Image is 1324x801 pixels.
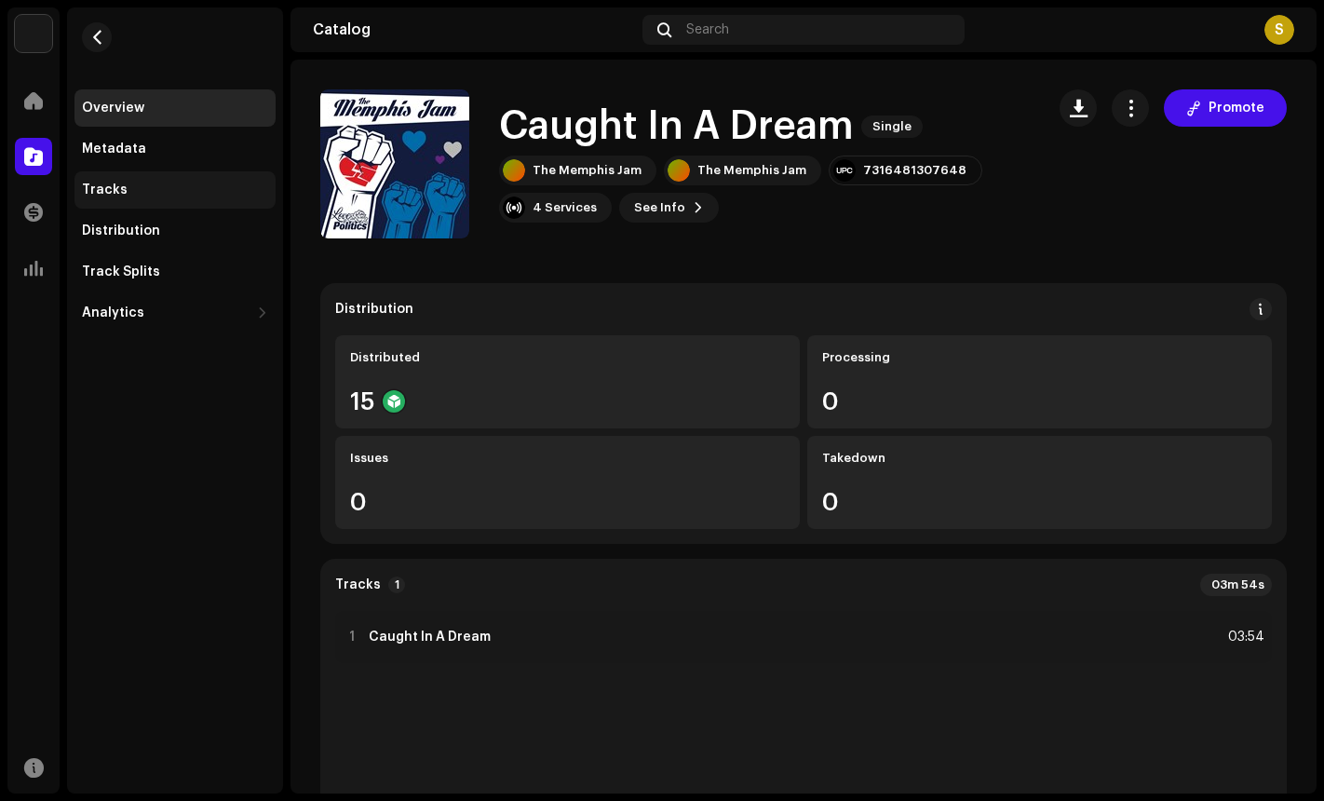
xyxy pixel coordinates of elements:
[1264,15,1294,45] div: S
[1223,626,1264,648] div: 03:54
[82,101,144,115] div: Overview
[619,193,719,223] button: See Info
[697,163,806,178] div: The Memphis Jam
[533,200,597,215] div: 4 Services
[499,105,854,148] h1: Caught In A Dream
[82,224,160,238] div: Distribution
[313,22,635,37] div: Catalog
[74,212,276,250] re-m-nav-item: Distribution
[74,89,276,127] re-m-nav-item: Overview
[1164,89,1287,127] button: Promote
[15,15,52,52] img: 190830b2-3b53-4b0d-992c-d3620458de1d
[686,22,729,37] span: Search
[822,451,1257,466] div: Takedown
[74,253,276,291] re-m-nav-item: Track Splits
[533,163,642,178] div: The Memphis Jam
[1200,574,1272,596] div: 03m 54s
[822,350,1257,365] div: Processing
[350,350,785,365] div: Distributed
[335,577,381,592] strong: Tracks
[369,630,491,645] strong: Caught In A Dream
[82,305,144,320] div: Analytics
[82,142,146,156] div: Metadata
[350,451,785,466] div: Issues
[863,163,966,178] div: 7316481307648
[861,115,923,138] span: Single
[634,189,685,226] span: See Info
[335,302,413,317] div: Distribution
[82,265,160,279] div: Track Splits
[82,183,128,197] div: Tracks
[74,294,276,332] re-m-nav-dropdown: Analytics
[388,577,405,593] p-badge: 1
[1209,89,1264,127] span: Promote
[74,130,276,168] re-m-nav-item: Metadata
[74,171,276,209] re-m-nav-item: Tracks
